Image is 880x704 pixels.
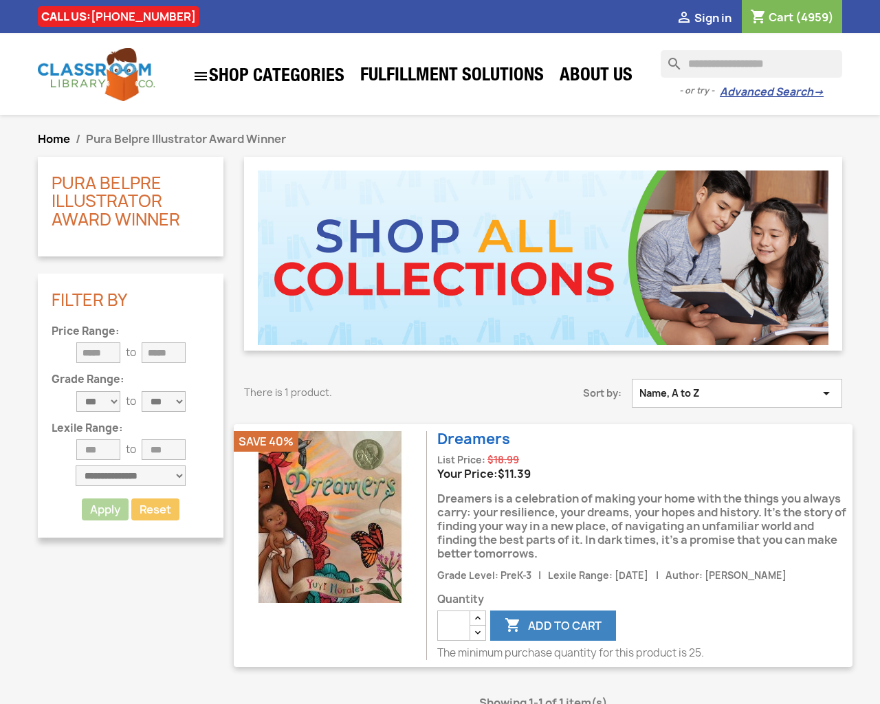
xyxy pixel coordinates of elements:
[52,374,210,386] p: Grade Range:
[720,85,824,99] a: Advanced Search→
[533,569,546,582] span: |
[813,85,824,99] span: →
[437,467,852,481] div: Your Price:
[750,10,767,26] i: shopping_cart
[234,431,298,452] li: Save 40%
[548,569,648,582] span: Lexile Range: [DATE]
[131,498,179,520] a: Reset
[795,10,834,25] span: (4959)
[676,10,692,27] i: 
[437,429,510,449] a: Dreamers
[192,68,209,85] i: 
[818,386,835,400] i: 
[38,48,155,101] img: Classroom Library Company
[437,646,852,660] p: The minimum purchase quantity for this product is 25.
[769,10,793,25] span: Cart
[437,610,470,641] input: Quantity
[82,498,129,520] button: Apply
[244,431,416,603] img: Dreamers
[694,10,731,25] span: Sign in
[258,170,828,345] img: CLC_All_Products.jpg
[650,569,663,582] span: |
[52,291,210,309] p: Filter By
[126,443,136,456] p: to
[750,10,834,25] a: Shopping cart link containing 4959 product(s)
[244,386,481,399] p: There is 1 product.
[52,423,210,434] p: Lexile Range:
[91,9,196,24] a: [PHONE_NUMBER]
[498,466,531,481] span: Price
[661,50,677,67] i: search
[126,395,136,408] p: to
[126,346,136,360] p: to
[52,171,180,231] a: Pura Belpre Illustrator Award Winner
[505,618,521,635] i: 
[437,569,531,582] span: Grade Level: PreK-3
[665,569,786,582] span: Author: [PERSON_NAME]
[38,6,199,27] div: CALL US:
[52,326,210,338] p: Price Range:
[437,454,485,466] span: List Price:
[186,61,351,91] a: SHOP CATEGORIES
[632,379,842,408] button: Sort by selection
[502,386,632,400] span: Sort by:
[553,63,639,91] a: About Us
[437,593,852,606] span: Quantity
[437,481,852,568] div: Dreamers is a celebration of making your home with the things you always carry: your resilience, ...
[676,10,731,25] a:  Sign in
[679,84,720,98] span: - or try -
[86,131,286,146] span: Pura Belpre Illustrator Award Winner
[353,63,551,91] a: Fulfillment Solutions
[487,453,519,467] span: Regular price
[490,610,616,641] button: Add to cart
[661,50,842,78] input: Search
[38,131,70,146] a: Home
